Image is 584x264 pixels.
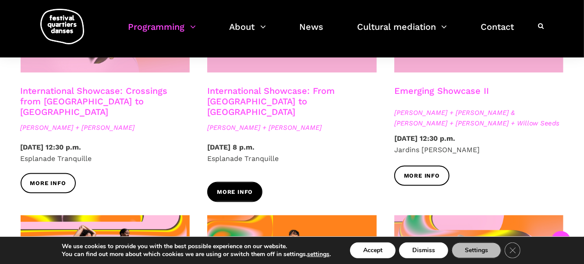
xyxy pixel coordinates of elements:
a: Cultural mediation [357,19,447,45]
font: More info [30,180,66,186]
a: Programming [128,19,196,45]
a: International Showcase: Crossings from [GEOGRAPHIC_DATA] to [GEOGRAPHIC_DATA] [21,86,168,118]
font: Cultural mediation [357,21,436,32]
a: News [300,19,324,45]
button: Close GDPR Cookie Banner [505,243,520,258]
font: Contact [481,21,514,32]
font: [DATE] 8 p.m. [207,143,255,152]
a: Emerging Showcase II [394,86,489,96]
font: Esplanade Tranquille [207,155,279,163]
button: settings [307,250,329,258]
button: Dismiss [399,243,448,258]
a: International Showcase: From [GEOGRAPHIC_DATA] to [GEOGRAPHIC_DATA] [207,86,335,118]
font: Settings [465,246,488,254]
a: Contact [481,19,514,45]
font: You can find out more about which cookies we are using or switch them off in settings. [62,250,307,258]
font: . [329,250,331,258]
font: About [229,21,255,32]
a: More info [21,173,76,193]
a: More info [394,166,450,186]
font: More info [217,189,253,195]
font: Dismiss [412,246,435,254]
font: Esplanade Tranquille [21,155,92,163]
font: Accept [363,246,382,254]
font: More info [404,172,440,179]
a: More info [207,182,262,202]
button: Settings [452,243,501,258]
font: Programming [128,21,184,32]
font: [PERSON_NAME] + [PERSON_NAME] & [PERSON_NAME] + [PERSON_NAME] + Willow Seeds [394,109,560,128]
font: [PERSON_NAME] + [PERSON_NAME] [21,124,135,132]
font: News [300,21,324,32]
font: [DATE] 12:30 p.m. [394,135,455,143]
a: About [229,19,266,45]
img: logo-fqd-med [40,9,84,44]
font: Jardins [PERSON_NAME] [394,146,480,154]
font: [PERSON_NAME] + [PERSON_NAME] [207,124,322,132]
button: Accept [350,243,396,258]
font: We use cookies to provide you with the best possible experience on our website. [62,242,287,250]
font: [DATE] 12:30 p.m. [21,143,81,152]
